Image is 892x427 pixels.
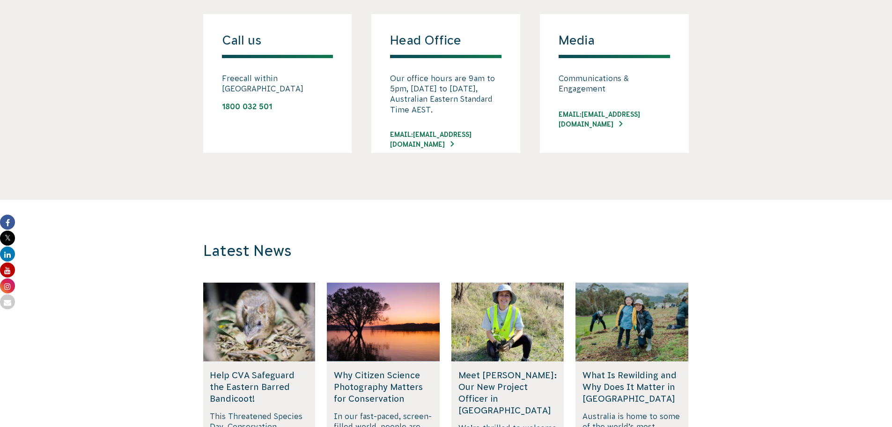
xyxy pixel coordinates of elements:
h4: Head Office [390,33,501,58]
p: Communications & Engagement [559,73,670,94]
a: 1800 032 501 [222,102,272,111]
h3: Latest News [203,242,563,260]
a: EMAIL:[EMAIL_ADDRESS][DOMAIN_NAME] [390,130,501,150]
h5: Help CVA Safeguard the Eastern Barred Bandicoot! [210,369,309,405]
h4: Media [559,33,670,58]
p: Freecall within [GEOGRAPHIC_DATA] [222,73,333,94]
h5: Why Citizen Science Photography Matters for Conservation [334,369,433,405]
p: Our office hours are 9am to 5pm, [DATE] to [DATE], Australian Eastern Standard Time AEST. [390,73,501,115]
h4: Call us [222,33,333,58]
h5: Meet [PERSON_NAME]: Our New Project Officer in [GEOGRAPHIC_DATA] [458,369,557,417]
h5: What Is Rewilding and Why Does It Matter in [GEOGRAPHIC_DATA] [582,369,681,405]
a: Email:[EMAIL_ADDRESS][DOMAIN_NAME] [559,110,670,129]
